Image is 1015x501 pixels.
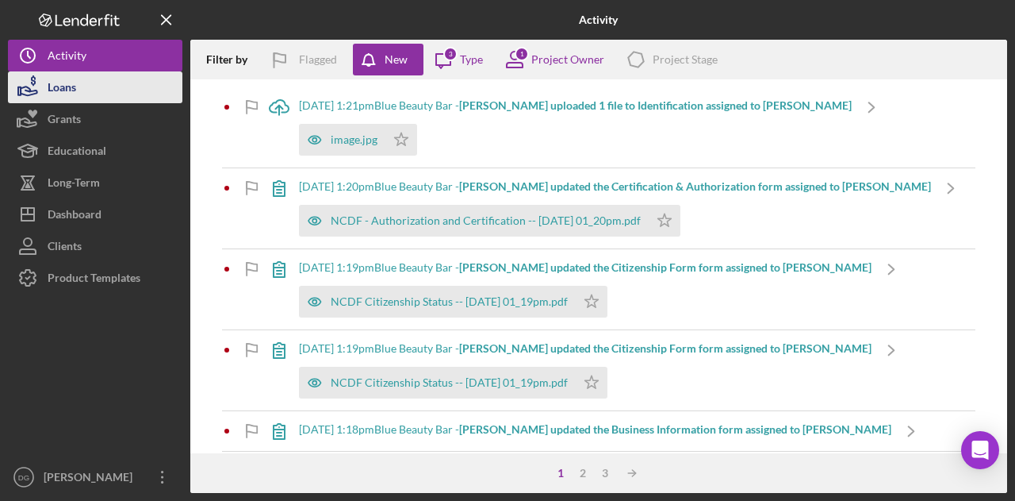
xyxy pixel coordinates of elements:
div: [DATE] 1:18pm Blue Beauty Bar - [299,423,891,436]
a: [DATE] 1:21pmBlue Beauty Bar -[PERSON_NAME] uploaded 1 file to Identification assigned to [PERSON... [259,87,891,168]
b: [PERSON_NAME] updated the Citizenship Form form assigned to [PERSON_NAME] [459,260,871,274]
div: Activity [48,40,86,75]
div: image.jpg [331,133,377,146]
a: [DATE] 1:18pmBlue Beauty Bar -[PERSON_NAME] updated the Business Information form assigned to [PE... [259,411,931,451]
a: [DATE] 1:19pmBlue Beauty Bar -[PERSON_NAME] updated the Citizenship Form form assigned to [PERSON... [259,330,911,410]
button: NCDF Citizenship Status -- [DATE] 01_19pm.pdf [299,367,607,399]
div: Grants [48,103,81,139]
div: 1 [515,47,529,61]
div: Type [460,53,483,66]
div: Flagged [299,44,337,75]
b: [PERSON_NAME] updated the Certification & Authorization form assigned to [PERSON_NAME] [459,179,931,193]
button: Educational [8,135,182,167]
div: Dashboard [48,198,101,234]
div: Open Intercom Messenger [961,431,999,469]
div: Educational [48,135,106,171]
div: 3 [443,47,458,61]
button: NCDF Citizenship Status -- [DATE] 01_19pm.pdf [299,286,607,318]
button: Dashboard [8,198,182,230]
div: Project Owner [531,53,604,66]
div: New [385,44,408,75]
a: [DATE] 1:20pmBlue Beauty Bar -[PERSON_NAME] updated the Certification & Authorization form assign... [259,168,971,249]
button: Loans [8,71,182,103]
div: Filter by [206,53,259,66]
button: NCDF - Authorization and Certification -- [DATE] 01_20pm.pdf [299,205,680,237]
div: Long-Term [48,167,100,202]
div: Project Stage [653,53,718,66]
div: 3 [594,467,616,480]
div: 1 [550,467,572,480]
b: [PERSON_NAME] updated the Citizenship Form form assigned to [PERSON_NAME] [459,341,871,355]
button: Long-Term [8,167,182,198]
div: NCDF Citizenship Status -- [DATE] 01_19pm.pdf [331,295,568,308]
div: 2 [572,467,594,480]
b: [PERSON_NAME] updated the Business Information form assigned to [PERSON_NAME] [459,422,891,436]
a: [DATE] 1:19pmBlue Beauty Bar -[PERSON_NAME] updated the Citizenship Form form assigned to [PERSON... [259,249,911,330]
button: Product Templates [8,262,182,294]
div: [DATE] 1:19pm Blue Beauty Bar - [299,261,871,274]
button: New [353,44,423,75]
div: Product Templates [48,262,140,298]
b: Activity [579,13,618,26]
button: Grants [8,103,182,135]
button: Clients [8,230,182,262]
div: NCDF Citizenship Status -- [DATE] 01_19pm.pdf [331,376,568,389]
div: NCDF - Authorization and Certification -- [DATE] 01_20pm.pdf [331,214,641,227]
div: [DATE] 1:20pm Blue Beauty Bar - [299,180,931,193]
button: Flagged [259,44,353,75]
div: Loans [48,71,76,107]
button: Activity [8,40,182,71]
div: [DATE] 1:21pm Blue Beauty Bar - [299,99,852,112]
text: DG [18,473,29,482]
button: image.jpg [299,124,417,156]
div: [DATE] 1:19pm Blue Beauty Bar - [299,342,871,355]
div: [PERSON_NAME] [40,461,143,497]
b: [PERSON_NAME] uploaded 1 file to Identification assigned to [PERSON_NAME] [459,98,852,112]
button: DG[PERSON_NAME] [8,461,182,493]
div: Clients [48,230,82,266]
